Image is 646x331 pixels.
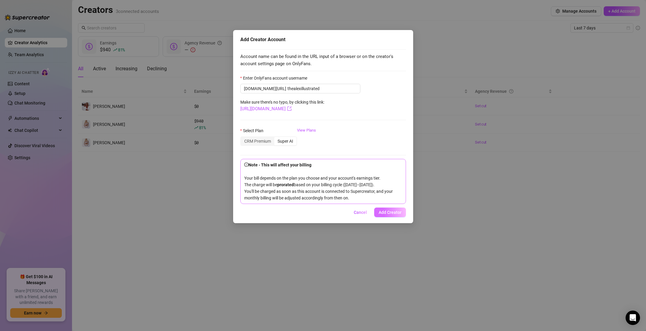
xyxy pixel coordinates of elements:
button: Cancel [349,208,372,217]
strong: Note - This will affect your billing [244,162,311,167]
span: export [287,106,292,111]
span: Add Creator [379,210,401,215]
span: [DOMAIN_NAME][URL] [244,85,286,92]
input: Enter OnlyFans account username [287,85,357,92]
span: info-circle [244,162,248,167]
div: segmented control [240,136,297,146]
label: Select Plan [240,127,267,134]
button: Add Creator [374,208,406,217]
span: Account name can be found in the URL input of a browser or on the creator's account settings page... [240,53,406,67]
div: Open Intercom Messenger [626,311,640,325]
a: View Plans [297,127,316,151]
a: [URL][DOMAIN_NAME]export [240,106,292,111]
div: Super AI [274,137,296,145]
div: Add Creator Account [240,36,406,43]
span: Your bill depends on the plan you choose and your account's earnings tier. The charge will be bas... [244,162,393,200]
span: Make sure there's no typo, by clicking this link: [240,100,324,111]
label: Enter OnlyFans account username [240,75,311,81]
span: Cancel [354,210,367,215]
b: prorated [277,182,294,187]
div: CRM Premium [241,137,274,145]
